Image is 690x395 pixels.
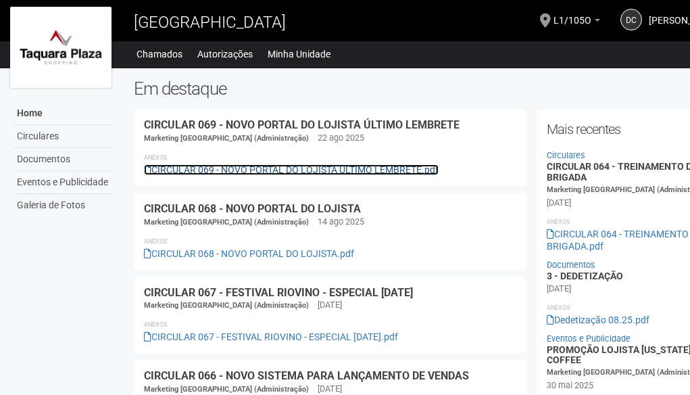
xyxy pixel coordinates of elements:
a: CIRCULAR 068 - NOVO PORTAL DO LOJISTA.pdf [144,248,354,259]
li: Anexos [144,319,516,331]
a: Galeria de Fotos [14,194,114,216]
span: [GEOGRAPHIC_DATA] [134,13,286,32]
span: Marketing [GEOGRAPHIC_DATA] (Administração) [144,385,309,394]
span: L1/105O [553,2,591,26]
div: [DATE] [318,299,342,311]
li: Anexos [144,235,516,248]
a: Chamados [137,45,182,64]
a: Documentos [14,148,114,171]
a: Eventos e Publicidade [547,333,631,344]
a: Documentos [547,260,595,270]
a: Home [14,102,114,125]
a: CIRCULAR 067 - FESTIVAL RIOVINO - ESPECIAL [DATE].pdf [144,331,398,342]
span: Marketing [GEOGRAPHIC_DATA] (Administração) [144,134,309,143]
a: CIRCULAR 069 - NOVO PORTAL DO LOJISTA ÚLTIMO LEMBRETE [144,118,460,131]
a: Dedetização 08.25.pdf [547,315,649,325]
a: CIRCULAR 069 - NOVO PORTAL DO LOJISTA ÚLTIMO LEMBRETE.pdf [144,164,439,175]
a: Circulares [547,150,585,160]
div: [DATE] [547,197,571,209]
a: DC [620,9,642,30]
span: Marketing [GEOGRAPHIC_DATA] (Administração) [144,301,309,310]
a: Autorizações [197,45,253,64]
div: [DATE] [318,383,342,395]
div: 22 ago 2025 [318,132,364,144]
span: Marketing [GEOGRAPHIC_DATA] (Administração) [144,218,309,227]
a: CIRCULAR 068 - NOVO PORTAL DO LOJISTA [144,202,361,215]
a: Eventos e Publicidade [14,171,114,194]
div: 14 ago 2025 [318,216,364,228]
a: 3 - DEDETIZAÇÃO [547,271,623,281]
div: 30 mai 2025 [547,379,593,392]
a: CIRCULAR 066 - NOVO SISTEMA PARA LANÇAMENTO DE VENDAS [144,369,469,382]
a: L1/105O [553,17,600,28]
a: CIRCULAR 067 - FESTIVAL RIOVINO - ESPECIAL [DATE] [144,286,413,299]
a: Minha Unidade [268,45,330,64]
img: logo.jpg [10,7,112,88]
a: Circulares [14,125,114,148]
li: Anexos [144,152,516,164]
div: [DATE] [547,283,571,295]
